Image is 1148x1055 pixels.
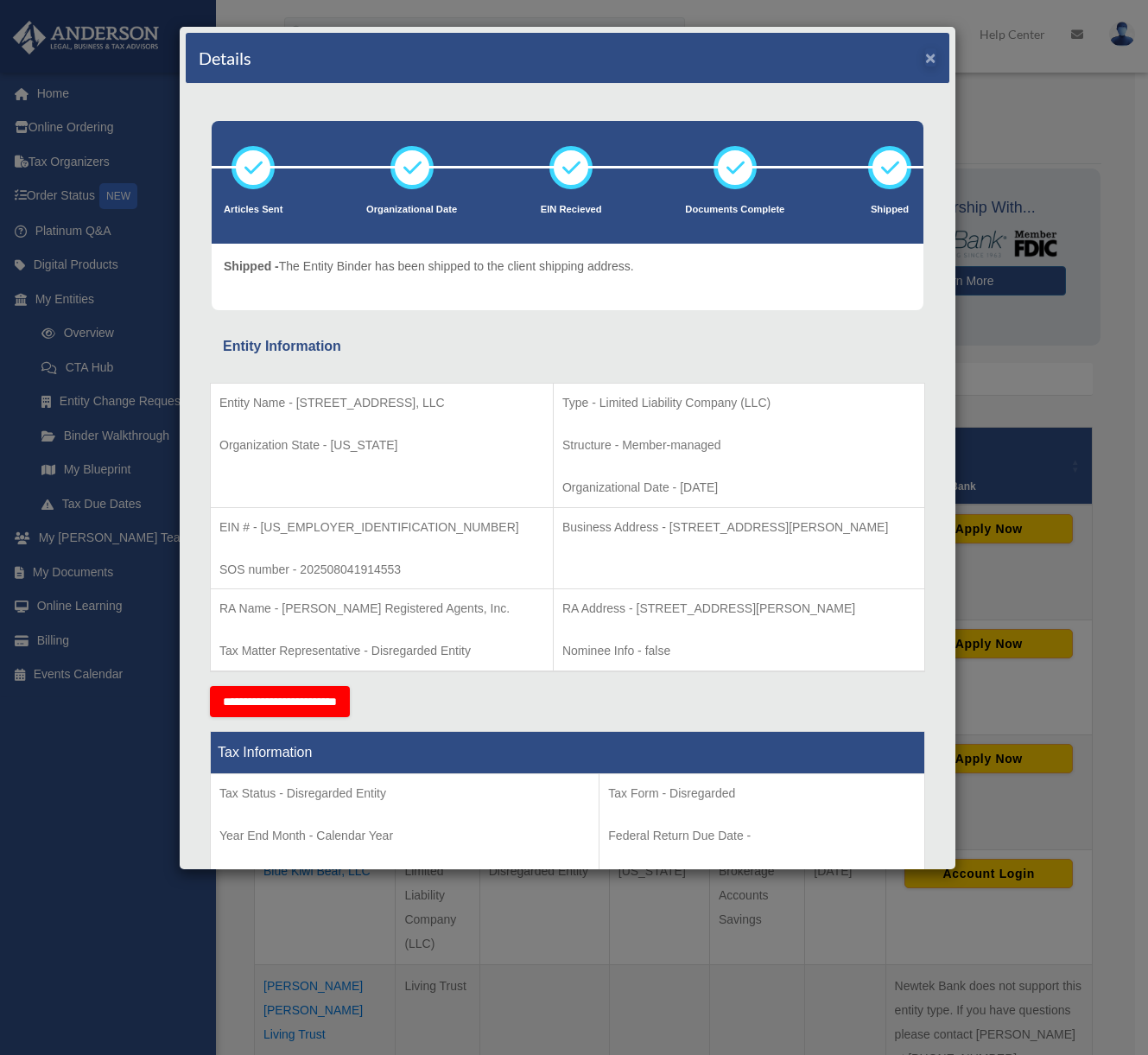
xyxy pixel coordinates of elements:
[223,334,912,359] div: Entity Information
[219,559,544,581] p: SOS number - 202508041914553
[562,392,916,414] p: Type - Limited Liability Company (LLC)
[219,517,544,538] p: EIN # - [US_EMPLOYER_IDENTIFICATION_NUMBER]
[199,46,251,70] h4: Details
[562,477,916,499] p: Organizational Date - [DATE]
[608,825,916,847] p: Federal Return Due Date -
[219,783,590,804] p: Tax Status - Disregarded Entity
[224,256,634,277] p: The Entity Binder has been shipped to the client shipping address.
[562,435,916,456] p: Structure - Member-managed
[608,868,916,889] p: State Renewal due date -
[219,598,544,620] p: RA Name - [PERSON_NAME] Registered Agents, Inc.
[925,48,936,67] button: ×
[219,825,590,847] p: Year End Month - Calendar Year
[562,640,916,662] p: Nominee Info - false
[608,783,916,804] p: Tax Form - Disregarded
[868,201,911,219] p: Shipped
[211,731,925,773] th: Tax Information
[562,517,916,538] p: Business Address - [STREET_ADDRESS][PERSON_NAME]
[562,598,916,620] p: RA Address - [STREET_ADDRESS][PERSON_NAME]
[224,201,282,219] p: Articles Sent
[211,773,599,901] td: Tax Period Type - Calendar Year
[219,640,544,662] p: Tax Matter Representative - Disregarded Entity
[224,259,279,273] span: Shipped -
[219,392,544,414] p: Entity Name - [STREET_ADDRESS], LLC
[366,201,457,219] p: Organizational Date
[685,201,784,219] p: Documents Complete
[219,435,544,456] p: Organization State - [US_STATE]
[541,201,602,219] p: EIN Recieved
